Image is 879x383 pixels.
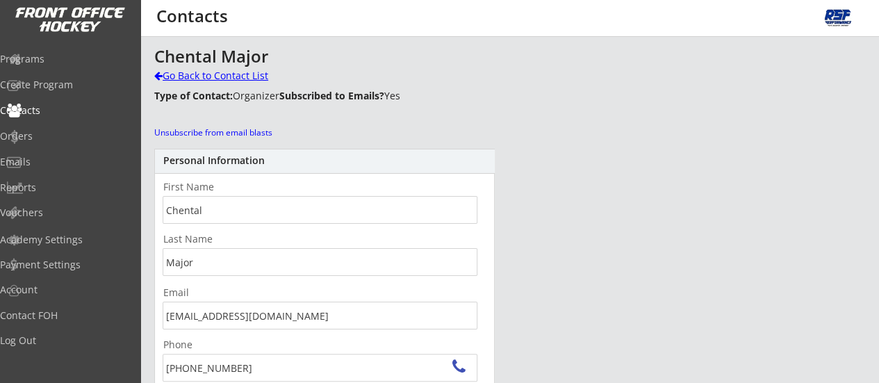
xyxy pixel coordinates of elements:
[163,182,248,192] div: First Name
[154,69,333,83] div: Go Back to Contact List
[163,156,486,165] div: Personal Information
[154,48,531,65] div: Chental Major
[154,127,280,139] div: Unsubscribe from email blasts
[163,340,248,350] div: Phone
[163,234,248,244] div: Last Name
[154,87,454,104] div: Organizer Yes
[154,89,233,102] strong: Type of Contact:
[163,288,477,298] div: Email
[279,89,384,102] strong: Subscribed to Emails?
